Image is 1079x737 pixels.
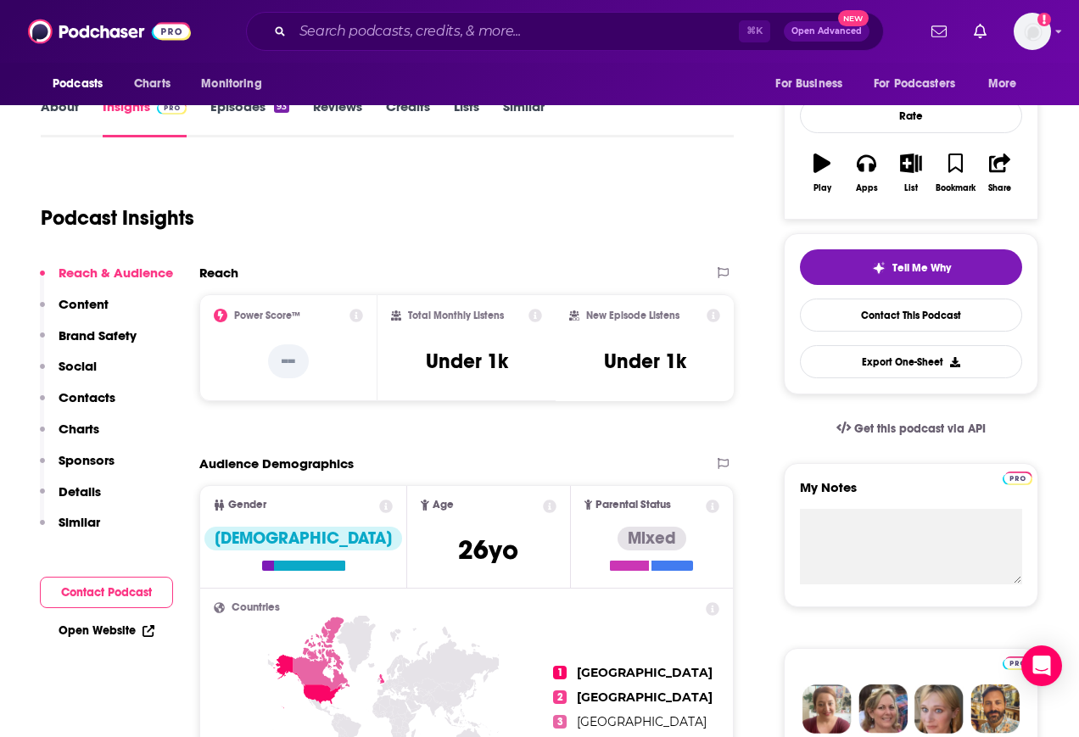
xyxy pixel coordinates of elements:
[41,98,79,137] a: About
[823,408,999,449] a: Get this podcast via API
[784,21,869,42] button: Open AdvancedNew
[1003,469,1032,485] a: Pro website
[28,15,191,47] img: Podchaser - Follow, Share and Rate Podcasts
[791,27,862,36] span: Open Advanced
[59,483,101,500] p: Details
[800,98,1022,133] div: Rate
[1021,645,1062,686] div: Open Intercom Messenger
[103,98,187,137] a: InsightsPodchaser Pro
[988,183,1011,193] div: Share
[199,265,238,281] h2: Reach
[40,452,115,483] button: Sponsors
[1014,13,1051,50] img: User Profile
[802,684,852,734] img: Sydney Profile
[1003,472,1032,485] img: Podchaser Pro
[914,684,964,734] img: Jules Profile
[246,12,884,51] div: Search podcasts, credits, & more...
[59,327,137,343] p: Brand Safety
[858,684,908,734] img: Barbara Profile
[1003,654,1032,670] a: Pro website
[978,142,1022,204] button: Share
[553,666,567,679] span: 1
[458,533,518,567] span: 26 yo
[553,715,567,729] span: 3
[59,623,154,638] a: Open Website
[40,296,109,327] button: Content
[604,349,686,374] h3: Under 1k
[41,205,194,231] h1: Podcast Insights
[800,142,844,204] button: Play
[933,142,977,204] button: Bookmark
[856,183,878,193] div: Apps
[976,68,1038,100] button: open menu
[1003,656,1032,670] img: Podchaser Pro
[503,98,545,137] a: Similar
[199,455,354,472] h2: Audience Demographics
[201,72,261,96] span: Monitoring
[892,261,951,275] span: Tell Me Why
[268,344,309,378] p: --
[313,98,362,137] a: Reviews
[863,68,980,100] button: open menu
[433,500,454,511] span: Age
[40,389,115,421] button: Contacts
[59,514,100,530] p: Similar
[293,18,739,45] input: Search podcasts, credits, & more...
[454,98,479,137] a: Lists
[59,452,115,468] p: Sponsors
[1014,13,1051,50] span: Logged in as ebolden
[872,261,886,275] img: tell me why sparkle
[970,684,1020,734] img: Jon Profile
[577,714,707,729] span: [GEOGRAPHIC_DATA]
[854,422,986,436] span: Get this podcast via API
[189,68,283,100] button: open menu
[210,98,289,137] a: Episodes93
[123,68,181,100] a: Charts
[234,310,300,321] h2: Power Score™
[228,500,266,511] span: Gender
[204,527,402,550] div: [DEMOGRAPHIC_DATA]
[40,265,173,296] button: Reach & Audience
[925,17,953,46] a: Show notifications dropdown
[586,310,679,321] h2: New Episode Listens
[967,17,993,46] a: Show notifications dropdown
[59,358,97,374] p: Social
[40,421,99,452] button: Charts
[1014,13,1051,50] button: Show profile menu
[40,327,137,359] button: Brand Safety
[53,72,103,96] span: Podcasts
[232,602,280,613] span: Countries
[1037,13,1051,26] svg: Add a profile image
[426,349,508,374] h3: Under 1k
[904,183,918,193] div: List
[408,310,504,321] h2: Total Monthly Listens
[800,479,1022,509] label: My Notes
[775,72,842,96] span: For Business
[595,500,671,511] span: Parental Status
[40,483,101,515] button: Details
[739,20,770,42] span: ⌘ K
[40,358,97,389] button: Social
[889,142,933,204] button: List
[40,514,100,545] button: Similar
[838,10,869,26] span: New
[134,72,171,96] span: Charts
[274,101,289,113] div: 93
[577,690,713,705] span: [GEOGRAPHIC_DATA]
[59,421,99,437] p: Charts
[577,665,713,680] span: [GEOGRAPHIC_DATA]
[41,68,125,100] button: open menu
[59,296,109,312] p: Content
[763,68,864,100] button: open menu
[59,389,115,405] p: Contacts
[844,142,888,204] button: Apps
[800,299,1022,332] a: Contact This Podcast
[59,265,173,281] p: Reach & Audience
[618,527,686,550] div: Mixed
[800,345,1022,378] button: Export One-Sheet
[800,249,1022,285] button: tell me why sparkleTell Me Why
[874,72,955,96] span: For Podcasters
[988,72,1017,96] span: More
[813,183,831,193] div: Play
